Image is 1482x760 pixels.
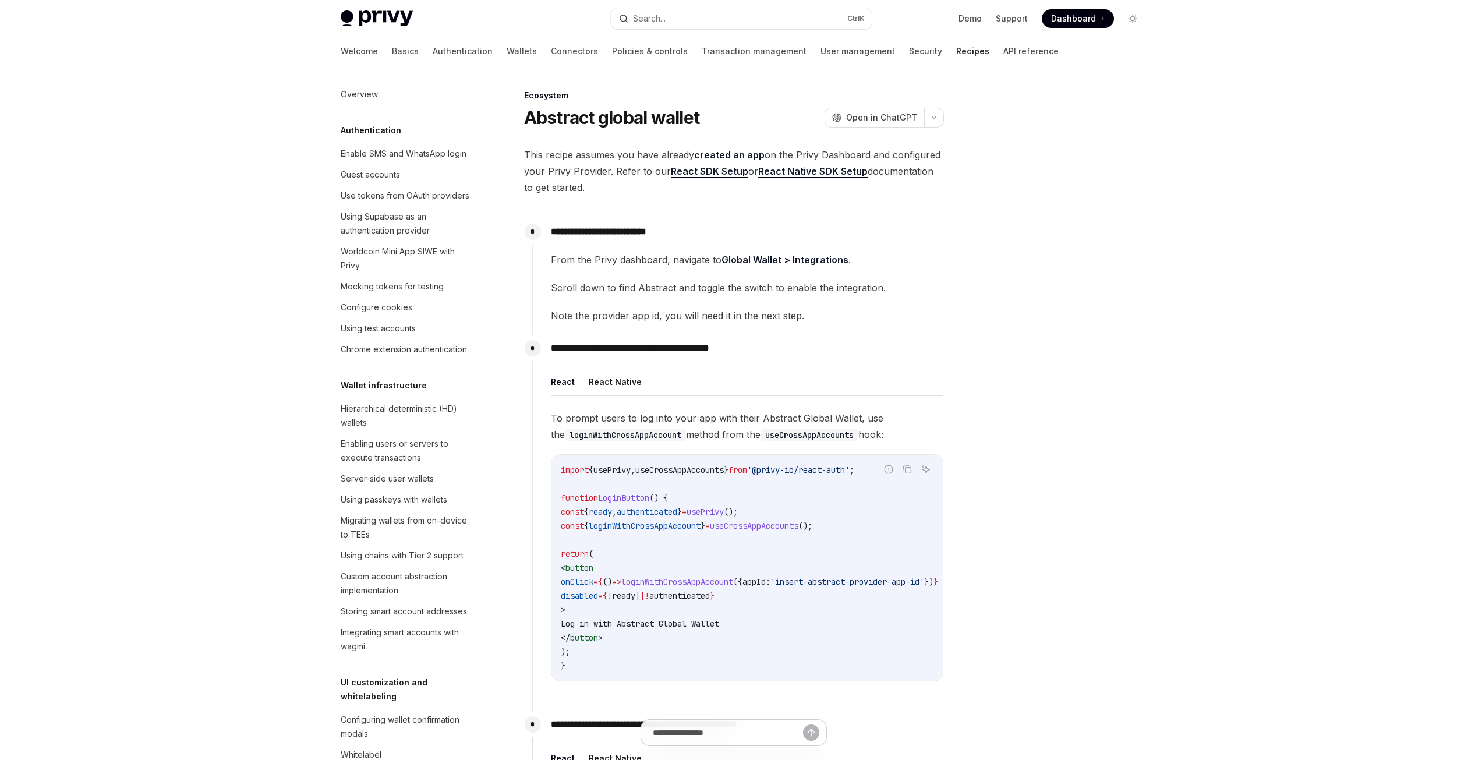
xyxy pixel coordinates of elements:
[524,147,944,196] span: This recipe assumes you have already on the Privy Dashboard and configured your Privy Provider. R...
[593,577,598,587] span: =
[331,297,480,318] a: Configure cookies
[331,468,480,489] a: Server-side user wallets
[341,87,378,101] div: Overview
[770,577,924,587] span: 'insert-abstract-provider-app-id'
[341,301,412,314] div: Configure cookies
[341,379,427,393] h5: Wallet infrastructure
[331,489,480,510] a: Using passkeys with wallets
[561,632,570,643] span: </
[433,37,493,65] a: Authentication
[331,566,480,601] a: Custom account abstraction implementation
[825,108,924,128] button: Open in ChatGPT
[341,189,469,203] div: Use tokens from OAuth providers
[705,521,710,531] span: =
[611,8,872,29] button: Search...CtrlK
[331,164,480,185] a: Guest accounts
[649,591,710,601] span: authenticated
[341,147,466,161] div: Enable SMS and WhatsApp login
[331,206,480,241] a: Using Supabase as an authentication provider
[747,465,850,475] span: '@privy-io/react-auth'
[728,465,747,475] span: from
[900,462,915,477] button: Copy the contents from the code block
[561,591,598,601] span: disabled
[635,465,724,475] span: useCrossAppAccounts
[996,13,1028,24] a: Support
[589,521,701,531] span: loginWithCrossAppAccount
[958,13,982,24] a: Demo
[761,429,858,441] code: useCrossAppAccounts
[341,549,464,563] div: Using chains with Tier 2 support
[341,472,434,486] div: Server-side user wallets
[551,410,943,443] span: To prompt users to log into your app with their Abstract Global Wallet, use the method from the h...
[561,660,565,671] span: }
[551,280,943,296] span: Scroll down to find Abstract and toggle the switch to enable the integration.
[694,149,765,161] a: created an app
[341,713,473,741] div: Configuring wallet confirmation modals
[341,210,473,238] div: Using Supabase as an authentication provider
[933,577,938,587] span: }
[598,493,649,503] span: LoginButton
[612,591,635,601] span: ready
[631,465,635,475] span: ,
[331,241,480,276] a: Worldcoin Mini App SIWE with Privy
[724,507,738,517] span: ();
[742,577,770,587] span: appId:
[724,465,728,475] span: }
[341,676,480,704] h5: UI customization and whitelabeling
[598,632,603,643] span: >
[593,465,631,475] span: usePrivy
[850,465,854,475] span: ;
[331,339,480,360] a: Chrome extension authentication
[341,321,416,335] div: Using test accounts
[682,507,687,517] span: =
[341,280,444,294] div: Mocking tokens for testing
[341,123,401,137] h5: Authentication
[589,368,642,395] button: React Native
[331,398,480,433] a: Hierarchical deterministic (HD) wallets
[561,646,570,657] span: );
[331,318,480,339] a: Using test accounts
[561,549,589,559] span: return
[702,37,807,65] a: Transaction management
[803,724,819,741] button: Send message
[570,632,598,643] span: button
[847,14,865,23] span: Ctrl K
[603,577,612,587] span: ()
[633,12,666,26] div: Search...
[645,591,649,601] span: !
[331,185,480,206] a: Use tokens from OAuth providers
[598,591,603,601] span: =
[589,465,593,475] span: {
[710,521,798,531] span: useCrossAppAccounts
[721,254,848,266] a: Global Wallet > Integrations
[798,521,812,531] span: ();
[956,37,989,65] a: Recipes
[561,493,598,503] span: function
[710,591,715,601] span: }
[671,165,748,178] a: React SDK Setup
[733,577,742,587] span: ({
[507,37,537,65] a: Wallets
[758,165,868,178] a: React Native SDK Setup
[341,245,473,273] div: Worldcoin Mini App SIWE with Privy
[603,591,607,601] span: {
[612,507,617,517] span: ,
[551,368,575,395] button: React
[617,507,677,517] span: authenticated
[341,570,473,598] div: Custom account abstraction implementation
[677,507,682,517] span: }
[341,342,467,356] div: Chrome extension authentication
[561,521,584,531] span: const
[649,493,668,503] span: () {
[924,577,933,587] span: })
[846,112,917,123] span: Open in ChatGPT
[341,10,413,27] img: light logo
[918,462,933,477] button: Ask AI
[561,507,584,517] span: const
[584,507,589,517] span: {
[701,521,705,531] span: }
[392,37,419,65] a: Basics
[341,625,473,653] div: Integrating smart accounts with wagmi
[341,37,378,65] a: Welcome
[589,549,593,559] span: (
